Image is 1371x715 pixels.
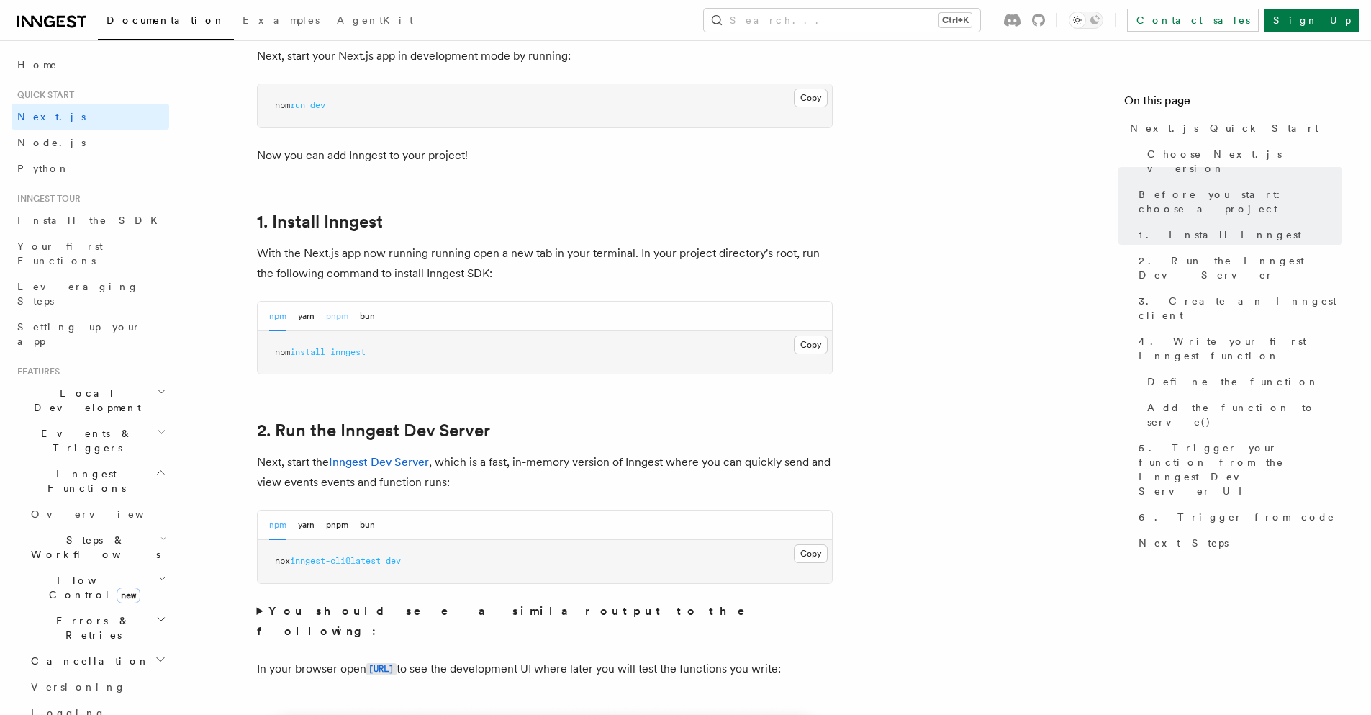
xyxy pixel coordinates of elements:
[25,501,169,527] a: Overview
[1133,288,1342,328] a: 3. Create an Inngest client
[257,145,833,166] p: Now you can add Inngest to your project!
[1139,253,1342,282] span: 2. Run the Inngest Dev Server
[275,347,290,357] span: npm
[1127,9,1259,32] a: Contact sales
[366,663,397,675] code: [URL]
[310,100,325,110] span: dev
[1139,441,1342,498] span: 5. Trigger your function from the Inngest Dev Server UI
[1141,369,1342,395] a: Define the function
[1141,395,1342,435] a: Add the function to serve()
[1133,504,1342,530] a: 6. Trigger from code
[25,648,169,674] button: Cancellation
[12,130,169,156] a: Node.js
[12,52,169,78] a: Home
[386,556,401,566] span: dev
[1147,374,1319,389] span: Define the function
[25,674,169,700] a: Versioning
[704,9,980,32] button: Search...Ctrl+K
[25,533,160,562] span: Steps & Workflows
[328,4,422,39] a: AgentKit
[1139,228,1301,242] span: 1. Install Inngest
[269,302,286,331] button: npm
[117,588,140,603] span: new
[25,654,150,668] span: Cancellation
[25,608,169,648] button: Errors & Retries
[298,302,315,331] button: yarn
[290,347,325,357] span: install
[1133,328,1342,369] a: 4. Write your first Inngest function
[1133,435,1342,504] a: 5. Trigger your function from the Inngest Dev Server UI
[360,302,375,331] button: bun
[290,556,381,566] span: inngest-cli@latest
[12,104,169,130] a: Next.js
[12,274,169,314] a: Leveraging Steps
[326,302,348,331] button: pnpm
[1133,181,1342,222] a: Before you start: choose a project
[1147,400,1342,429] span: Add the function to serve()
[12,89,74,101] span: Quick start
[1139,510,1335,524] span: 6. Trigger from code
[1147,147,1342,176] span: Choose Next.js version
[12,421,169,461] button: Events & Triggers
[1139,187,1342,216] span: Before you start: choose a project
[257,601,833,642] summary: You should see a similar output to the following:
[25,573,158,602] span: Flow Control
[12,314,169,354] a: Setting up your app
[1141,141,1342,181] a: Choose Next.js version
[290,100,305,110] span: run
[17,215,166,226] span: Install the SDK
[329,455,429,469] a: Inngest Dev Server
[257,604,766,638] strong: You should see a similar output to the following:
[257,421,490,441] a: 2. Run the Inngest Dev Server
[12,467,155,495] span: Inngest Functions
[17,281,139,307] span: Leveraging Steps
[12,461,169,501] button: Inngest Functions
[25,613,156,642] span: Errors & Retries
[794,336,828,354] button: Copy
[366,662,397,675] a: [URL]
[17,321,141,347] span: Setting up your app
[31,508,179,520] span: Overview
[17,137,86,148] span: Node.js
[794,544,828,563] button: Copy
[939,13,972,27] kbd: Ctrl+K
[17,240,103,266] span: Your first Functions
[794,89,828,107] button: Copy
[107,14,225,26] span: Documentation
[360,511,375,540] button: bun
[326,511,348,540] button: pnpm
[1139,334,1342,363] span: 4. Write your first Inngest function
[12,366,60,377] span: Features
[1139,536,1229,550] span: Next Steps
[17,111,86,122] span: Next.js
[12,380,169,421] button: Local Development
[298,511,315,540] button: yarn
[243,14,320,26] span: Examples
[257,452,833,493] p: Next, start the , which is a fast, in-memory version of Inngest where you can quickly send and vi...
[1069,12,1103,29] button: Toggle dark mode
[1124,115,1342,141] a: Next.js Quick Start
[98,4,234,40] a: Documentation
[31,681,126,693] span: Versioning
[25,567,169,608] button: Flow Controlnew
[12,386,157,415] span: Local Development
[1133,248,1342,288] a: 2. Run the Inngest Dev Server
[17,163,70,174] span: Python
[1133,222,1342,248] a: 1. Install Inngest
[337,14,413,26] span: AgentKit
[257,46,833,66] p: Next, start your Next.js app in development mode by running:
[12,233,169,274] a: Your first Functions
[12,193,81,204] span: Inngest tour
[25,527,169,567] button: Steps & Workflows
[12,426,157,455] span: Events & Triggers
[1124,92,1342,115] h4: On this page
[275,100,290,110] span: npm
[234,4,328,39] a: Examples
[257,659,833,680] p: In your browser open to see the development UI where later you will test the functions you write:
[12,207,169,233] a: Install the SDK
[330,347,366,357] span: inngest
[1133,530,1342,556] a: Next Steps
[1264,9,1359,32] a: Sign Up
[257,243,833,284] p: With the Next.js app now running running open a new tab in your terminal. In your project directo...
[1139,294,1342,323] span: 3. Create an Inngest client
